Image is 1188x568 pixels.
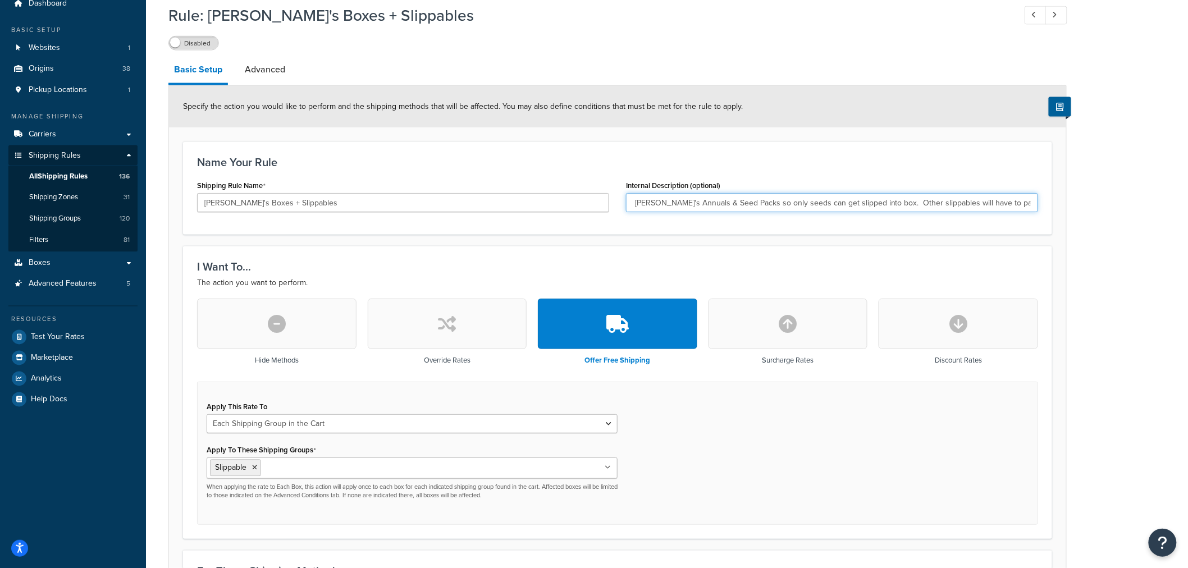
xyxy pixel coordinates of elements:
[126,280,130,289] span: 5
[8,80,138,100] li: Pickup Locations
[8,145,138,166] a: Shipping Rules
[29,151,81,161] span: Shipping Rules
[31,395,67,405] span: Help Docs
[29,64,54,74] span: Origins
[31,333,85,342] span: Test Your Rates
[207,483,618,500] p: When applying the rate to Each Box, this action will apply once to each box for each indicated sh...
[8,166,138,187] a: AllShipping Rules136
[626,181,720,190] label: Internal Description (optional)
[8,124,138,145] a: Carriers
[29,236,48,245] span: Filters
[122,64,130,74] span: 38
[8,209,138,230] li: Shipping Groups
[762,356,814,364] h3: Surcharge Rates
[207,446,316,455] label: Apply To These Shipping Groups
[1025,6,1047,25] a: Previous Record
[424,356,470,364] h3: Override Rates
[1049,97,1071,117] button: Show Help Docs
[197,276,1038,290] p: The action you want to perform.
[8,187,138,208] a: Shipping Zones31
[119,172,130,181] span: 136
[207,402,267,411] label: Apply This Rate To
[8,145,138,252] li: Shipping Rules
[31,354,73,363] span: Marketplace
[29,259,51,268] span: Boxes
[183,100,743,112] span: Specify the action you would like to perform and the shipping methods that will be affected. You ...
[31,374,62,384] span: Analytics
[128,85,130,95] span: 1
[197,181,266,190] label: Shipping Rule Name
[8,327,138,347] a: Test Your Rates
[120,214,130,224] span: 120
[1045,6,1067,25] a: Next Record
[935,356,982,364] h3: Discount Rates
[8,230,138,251] a: Filters81
[8,80,138,100] a: Pickup Locations1
[239,56,291,83] a: Advanced
[29,85,87,95] span: Pickup Locations
[584,356,650,364] h3: Offer Free Shipping
[8,25,138,35] div: Basic Setup
[8,58,138,79] a: Origins38
[29,43,60,53] span: Websites
[8,390,138,410] a: Help Docs
[8,38,138,58] li: Websites
[8,315,138,324] div: Resources
[8,209,138,230] a: Shipping Groups120
[215,462,246,474] span: Slippable
[197,156,1038,168] h3: Name Your Rule
[168,56,228,85] a: Basic Setup
[8,369,138,389] a: Analytics
[169,36,218,50] label: Disabled
[8,58,138,79] li: Origins
[29,172,88,181] span: All Shipping Rules
[124,236,130,245] span: 81
[8,38,138,58] a: Websites1
[197,260,1038,273] h3: I Want To...
[124,193,130,203] span: 31
[8,348,138,368] a: Marketplace
[8,253,138,274] a: Boxes
[255,356,299,364] h3: Hide Methods
[168,4,1004,26] h1: Rule: [PERSON_NAME]'s Boxes + Slippables
[8,230,138,251] li: Filters
[128,43,130,53] span: 1
[29,214,81,224] span: Shipping Groups
[8,187,138,208] li: Shipping Zones
[8,274,138,295] li: Advanced Features
[8,274,138,295] a: Advanced Features5
[29,130,56,139] span: Carriers
[8,112,138,121] div: Manage Shipping
[29,193,78,203] span: Shipping Zones
[1149,529,1177,557] button: Open Resource Center
[29,280,97,289] span: Advanced Features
